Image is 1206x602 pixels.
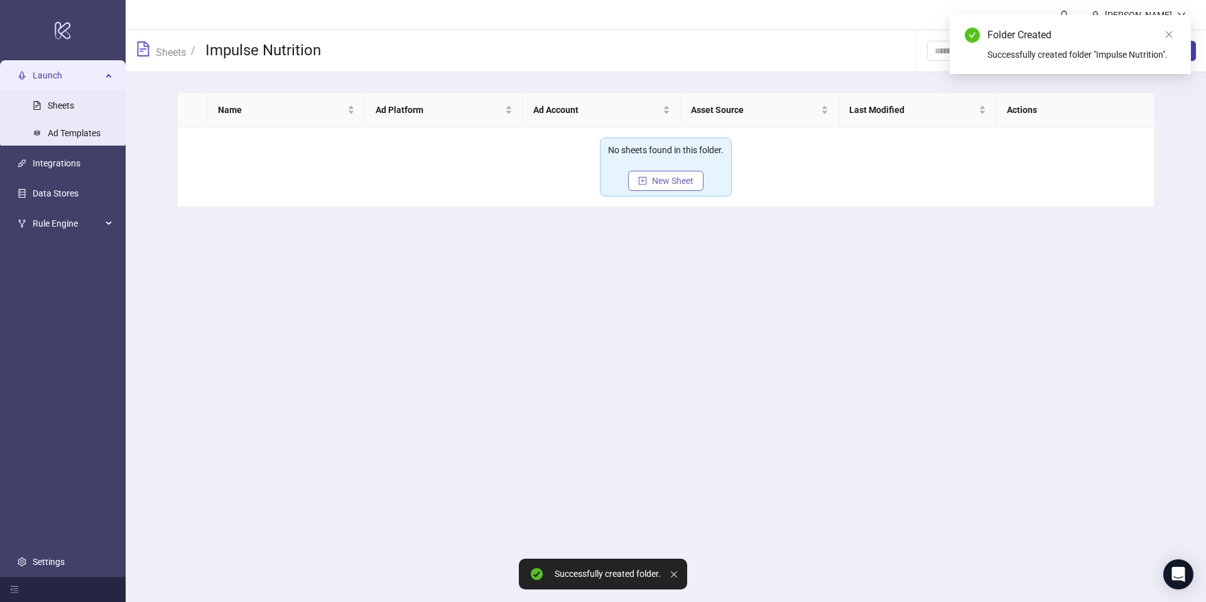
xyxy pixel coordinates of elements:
span: Name [218,103,345,117]
span: Ad Platform [376,103,503,117]
h3: Impulse Nutrition [205,41,321,61]
span: file-text [136,41,151,56]
th: Last Modified [839,93,997,127]
div: Successfully created folder. [555,569,661,579]
span: user [1091,11,1100,19]
a: Settings [33,557,65,567]
div: No sheets found in this folder. [608,143,724,157]
button: New Sheet [628,171,703,191]
li: / [191,41,195,61]
div: Successfully created folder "Impulse Nutrition". [987,48,1176,62]
a: Integrations [33,158,80,168]
span: New Sheet [652,176,693,186]
a: Data Stores [33,188,79,198]
span: plus-square [638,176,647,185]
a: Sheets [48,100,74,110]
span: Rule Engine [33,211,102,236]
div: [PERSON_NAME] [1100,8,1177,22]
span: Asset Source [691,103,818,117]
span: bell [1060,10,1068,19]
th: Actions [997,93,1154,127]
span: Last Modified [849,103,976,117]
span: close [1165,30,1173,39]
span: check-circle [965,28,980,43]
a: Sheets [153,45,188,58]
a: Close [1162,28,1176,41]
span: down [1177,11,1186,19]
a: Ad Templates [48,128,100,138]
div: Folder Created [987,28,1176,43]
th: Name [208,93,366,127]
span: Ad Account [533,103,660,117]
span: Launch [33,63,102,88]
span: fork [18,219,26,228]
div: Open Intercom Messenger [1163,559,1193,589]
span: rocket [18,71,26,80]
th: Asset Source [681,93,839,127]
th: Ad Account [523,93,681,127]
th: Ad Platform [366,93,523,127]
span: menu-fold [10,585,19,594]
